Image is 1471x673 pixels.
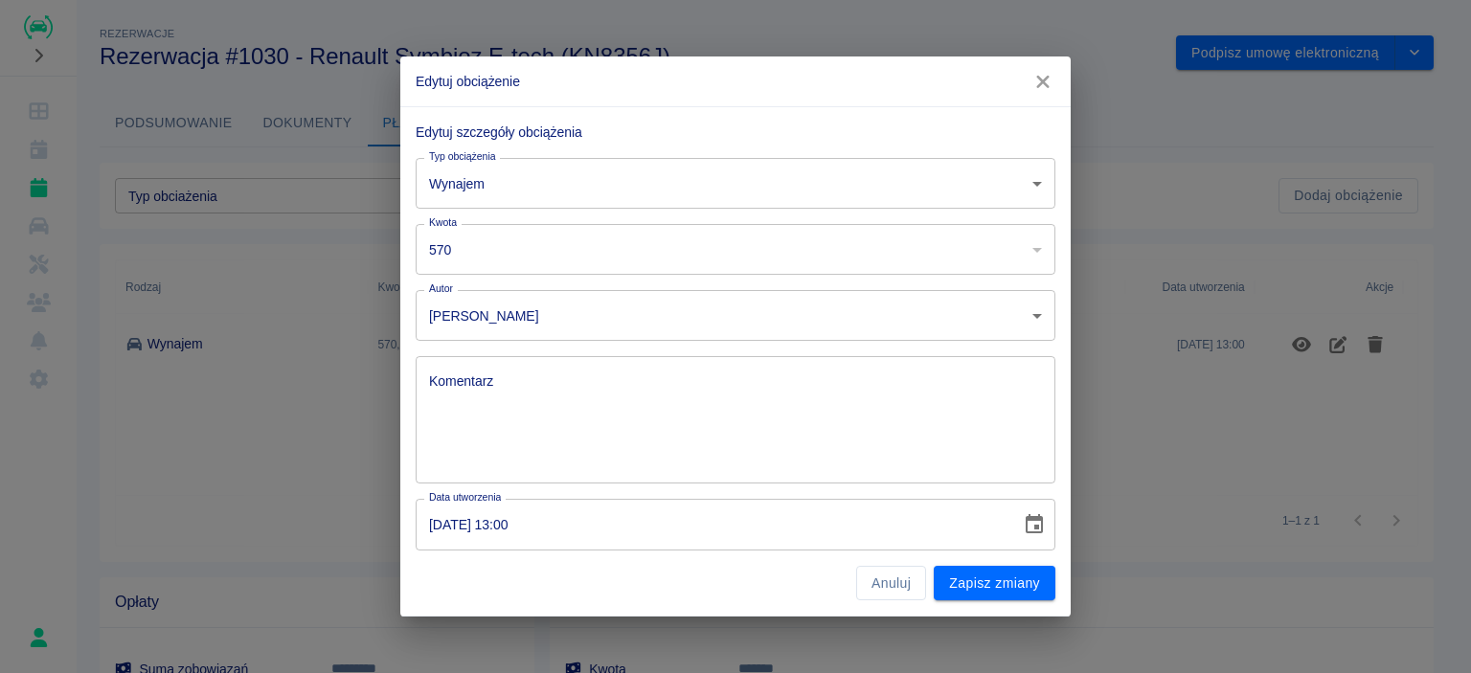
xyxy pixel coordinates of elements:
[429,490,501,505] label: Data utworzenia
[1015,505,1053,544] button: Choose date, selected date is 19 sie 2025
[429,215,457,230] label: Kwota
[416,158,1055,209] div: Wynajem
[429,281,453,296] label: Autor
[416,290,1055,341] div: [PERSON_NAME]
[934,566,1055,601] button: Zapisz zmiany
[416,123,1055,143] p: Edytuj szczegóły obciążenia
[856,566,926,601] button: Anuluj
[429,149,496,164] label: Typ obciążenia
[416,499,1007,550] input: DD.MM.YYYY hh:mm
[400,56,1071,106] h2: Edytuj obciążenie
